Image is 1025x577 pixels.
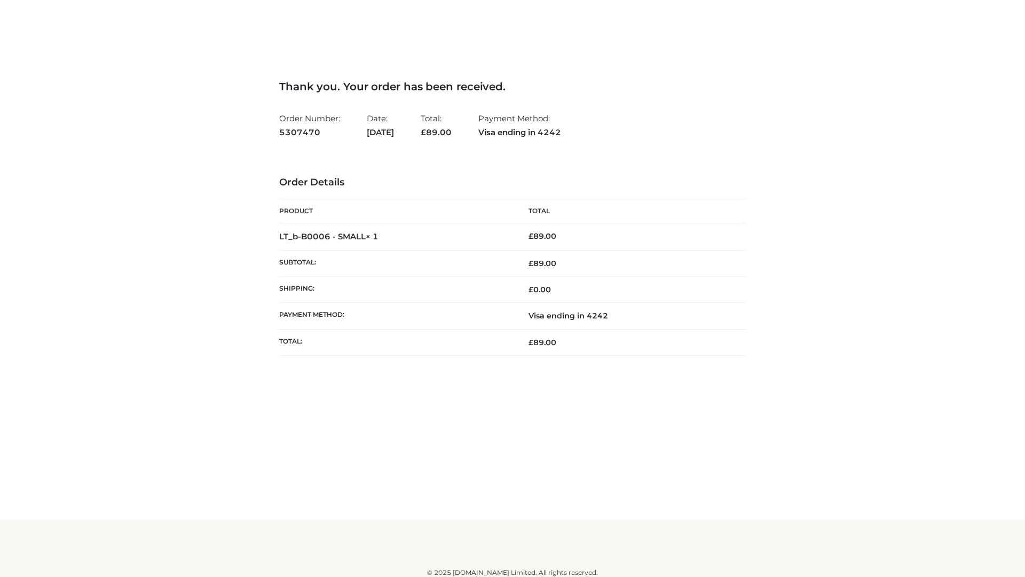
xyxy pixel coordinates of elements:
th: Shipping: [279,277,512,303]
span: £ [529,338,533,347]
strong: × 1 [366,231,379,241]
li: Payment Method: [478,109,561,142]
span: £ [529,285,533,294]
bdi: 0.00 [529,285,551,294]
th: Subtotal: [279,250,512,276]
td: Visa ending in 4242 [512,303,746,329]
span: £ [421,127,426,137]
span: 89.00 [529,259,556,268]
th: Payment method: [279,303,512,329]
h3: Order Details [279,177,746,189]
strong: LT_b-B0006 - SMALL [279,231,379,241]
li: Order Number: [279,109,340,142]
th: Product [279,199,512,223]
li: Date: [367,109,394,142]
strong: 5307470 [279,126,340,139]
span: 89.00 [529,338,556,347]
li: Total: [421,109,452,142]
span: £ [529,259,533,268]
strong: Visa ending in 4242 [478,126,561,139]
span: £ [529,231,533,241]
th: Total [512,199,746,223]
span: 89.00 [421,127,452,137]
th: Total: [279,329,512,355]
strong: [DATE] [367,126,394,139]
bdi: 89.00 [529,231,556,241]
h3: Thank you. Your order has been received. [279,80,746,93]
